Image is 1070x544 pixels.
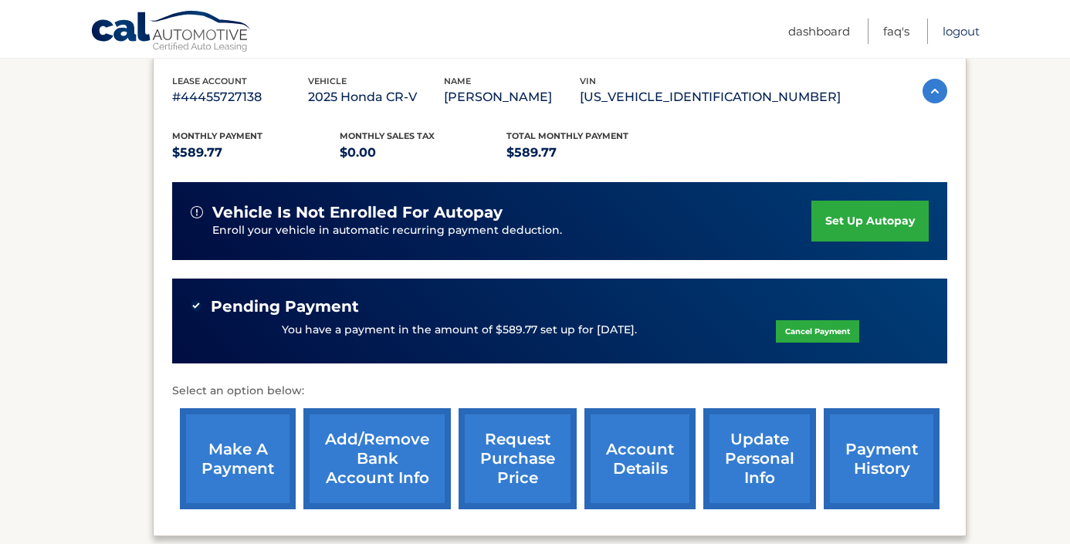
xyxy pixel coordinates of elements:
[282,322,637,339] p: You have a payment in the amount of $589.77 set up for [DATE].
[172,76,247,86] span: lease account
[883,19,909,44] a: FAQ's
[303,408,451,509] a: Add/Remove bank account info
[824,408,940,509] a: payment history
[308,86,444,108] p: 2025 Honda CR-V
[340,130,435,141] span: Monthly sales Tax
[943,19,980,44] a: Logout
[191,206,203,218] img: alert-white.svg
[580,86,841,108] p: [US_VEHICLE_IDENTIFICATION_NUMBER]
[90,10,252,55] a: Cal Automotive
[811,201,929,242] a: set up autopay
[580,76,596,86] span: vin
[172,130,262,141] span: Monthly Payment
[788,19,850,44] a: Dashboard
[506,142,674,164] p: $589.77
[703,408,816,509] a: update personal info
[340,142,507,164] p: $0.00
[172,142,340,164] p: $589.77
[444,76,471,86] span: name
[506,130,628,141] span: Total Monthly Payment
[212,222,811,239] p: Enroll your vehicle in automatic recurring payment deduction.
[923,79,947,103] img: accordion-active.svg
[211,297,359,316] span: Pending Payment
[172,382,947,400] p: Select an option below:
[776,320,859,343] a: Cancel Payment
[308,76,347,86] span: vehicle
[444,86,580,108] p: [PERSON_NAME]
[459,408,577,509] a: request purchase price
[172,86,308,108] p: #44455727138
[584,408,696,509] a: account details
[180,408,296,509] a: make a payment
[212,203,503,222] span: vehicle is not enrolled for autopay
[191,300,201,311] img: check-green.svg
